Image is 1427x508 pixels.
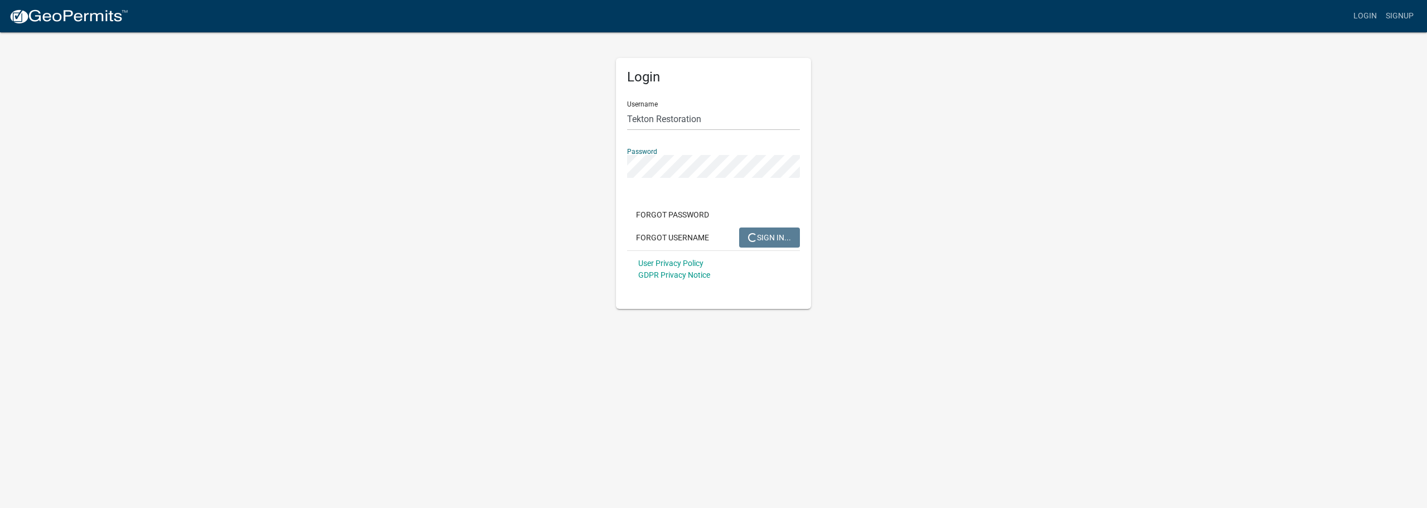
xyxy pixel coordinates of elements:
button: Forgot Username [627,228,718,248]
span: SIGN IN... [748,233,791,241]
a: User Privacy Policy [638,259,703,268]
button: Forgot Password [627,205,718,225]
a: GDPR Privacy Notice [638,270,710,279]
h5: Login [627,69,800,85]
a: Login [1349,6,1381,27]
a: Signup [1381,6,1418,27]
button: SIGN IN... [739,228,800,248]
